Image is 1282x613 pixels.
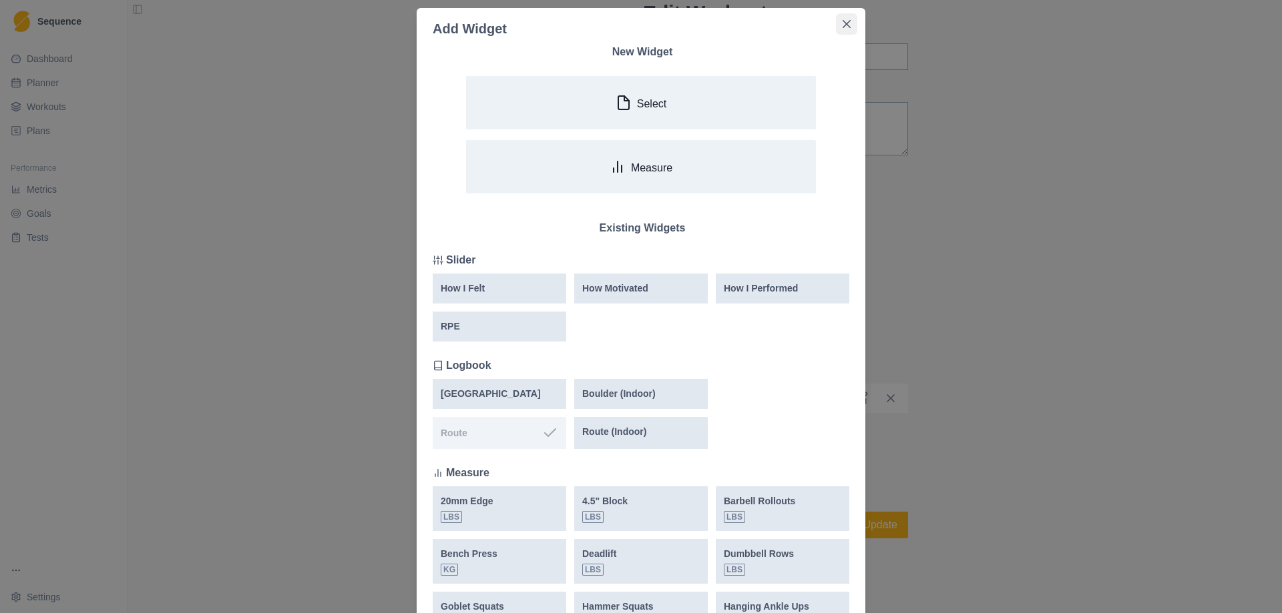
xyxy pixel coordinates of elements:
p: Route (Indoor) [582,425,646,439]
span: lbs [724,564,745,576]
button: Select [466,76,816,129]
p: Boulder (Indoor) [582,387,656,401]
p: Route [441,426,467,440]
p: Measure [446,465,489,481]
p: Barbell Rollouts [724,494,795,508]
p: How I Felt [441,281,485,295]
p: New Widget [435,44,849,60]
p: How Motivated [582,281,648,295]
p: Logbook [446,358,491,374]
header: Add Widget [417,8,865,39]
p: Deadlift [582,547,616,561]
p: [GEOGRAPHIC_DATA] [441,387,541,401]
p: Dumbbell Rows [724,547,794,561]
span: kg [441,564,458,576]
span: lbs [441,511,462,523]
p: 20mm Edge [441,494,493,508]
button: Measure [466,140,816,193]
p: Select [637,97,666,110]
span: lbs [582,564,604,576]
p: 4.5" Block [582,494,628,508]
span: lbs [582,511,604,523]
p: Slider [446,252,475,268]
button: Close [836,13,857,35]
p: Existing Widgets [435,220,849,236]
p: Measure [631,161,672,174]
p: RPE [441,320,460,334]
p: How I Performed [724,281,798,295]
span: lbs [724,511,745,523]
p: Bench Press [441,547,497,561]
